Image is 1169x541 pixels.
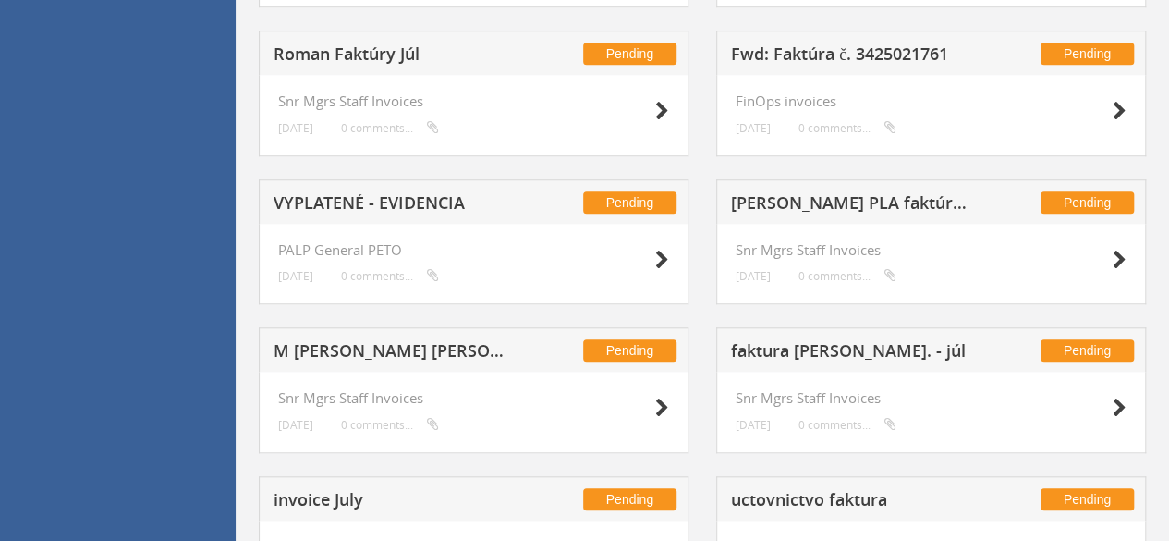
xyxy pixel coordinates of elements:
[341,418,439,432] small: 0 comments...
[736,93,1126,109] h4: FinOps invoices
[341,121,439,135] small: 0 comments...
[583,43,676,65] span: Pending
[278,93,669,109] h4: Snr Mgrs Staff Invoices
[583,191,676,214] span: Pending
[278,121,313,135] small: [DATE]
[1041,339,1134,362] span: Pending
[798,418,896,432] small: 0 comments...
[278,242,669,258] h4: PALP General PETO
[274,45,514,68] h5: Roman Faktúry Júl
[736,121,771,135] small: [DATE]
[798,269,896,283] small: 0 comments...
[736,390,1126,406] h4: Snr Mgrs Staff Invoices
[731,45,971,68] h5: Fwd: Faktúra č. 3425021761
[341,269,439,283] small: 0 comments...
[1041,43,1134,65] span: Pending
[583,488,676,510] span: Pending
[731,342,971,365] h5: faktura [PERSON_NAME]. - júl
[731,491,971,514] h5: uctovnictvo faktura
[1041,191,1134,214] span: Pending
[736,242,1126,258] h4: Snr Mgrs Staff Invoices
[278,269,313,283] small: [DATE]
[278,418,313,432] small: [DATE]
[1041,488,1134,510] span: Pending
[274,342,514,365] h5: M [PERSON_NAME] [PERSON_NAME] [DATE]
[736,418,771,432] small: [DATE]
[798,121,896,135] small: 0 comments...
[731,194,971,217] h5: [PERSON_NAME] PLA faktúra júl
[278,390,669,406] h4: Snr Mgrs Staff Invoices
[583,339,676,362] span: Pending
[274,491,514,514] h5: invoice July
[274,194,514,217] h5: VYPLATENÉ - EVIDENCIA
[736,269,771,283] small: [DATE]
